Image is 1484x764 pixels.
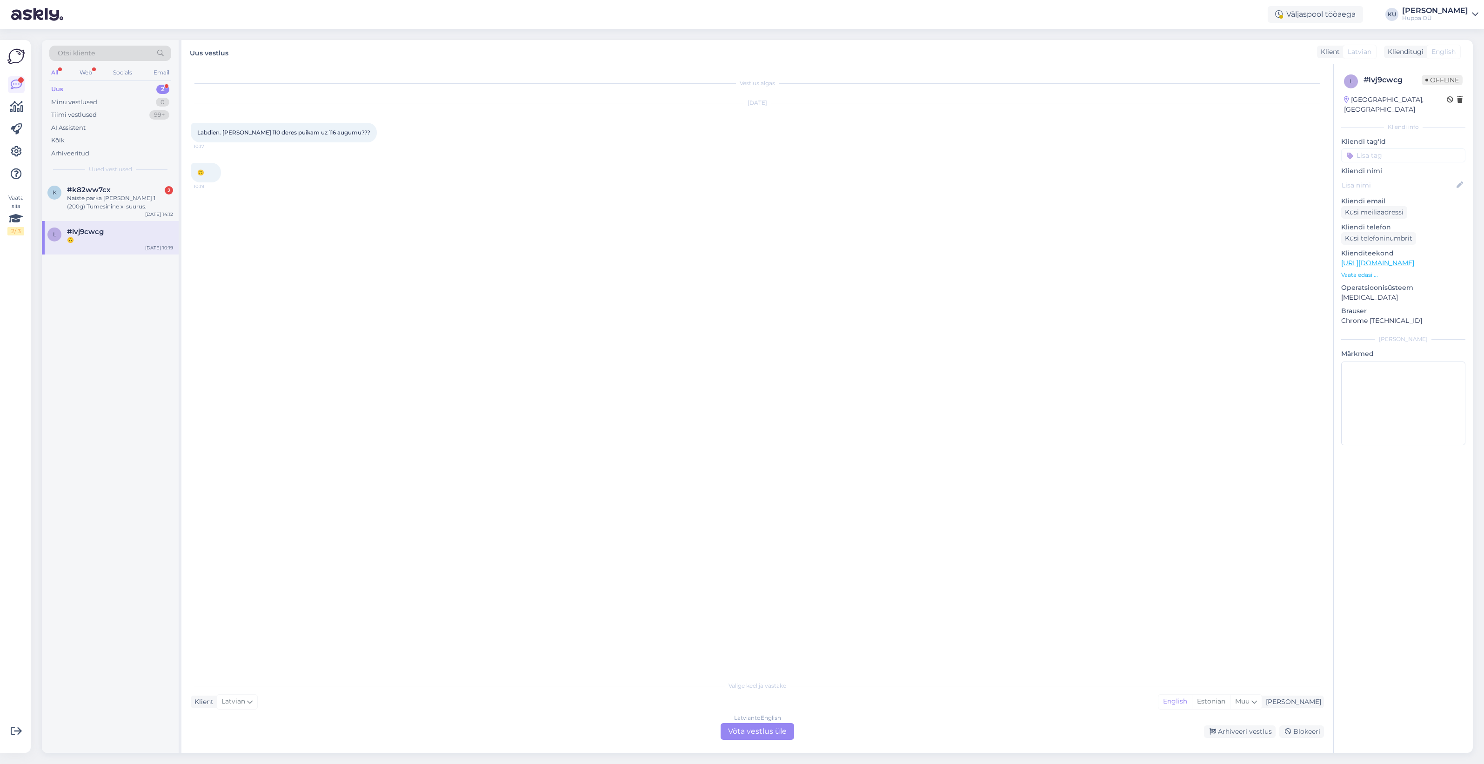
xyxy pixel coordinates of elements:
div: [PERSON_NAME] [1341,335,1465,343]
div: [DATE] 10:19 [145,244,173,251]
p: Kliendi tag'id [1341,137,1465,147]
div: 🙃 [67,236,173,244]
p: Kliendi email [1341,196,1465,206]
div: [GEOGRAPHIC_DATA], [GEOGRAPHIC_DATA] [1344,95,1447,114]
input: Lisa nimi [1342,180,1455,190]
div: 0 [156,98,169,107]
div: Latvian to English [734,714,781,722]
div: [DATE] [191,99,1324,107]
div: Klient [1317,47,1340,57]
span: Muu [1235,697,1250,705]
div: Minu vestlused [51,98,97,107]
p: Märkmed [1341,349,1465,359]
div: [DATE] 14:12 [145,211,173,218]
div: Küsi telefoninumbrit [1341,232,1416,245]
p: [MEDICAL_DATA] [1341,293,1465,302]
div: [PERSON_NAME] [1402,7,1468,14]
div: Estonian [1192,695,1230,709]
div: [PERSON_NAME] [1262,697,1321,707]
div: 2 [156,85,169,94]
input: Lisa tag [1341,148,1465,162]
div: # lvj9cwcg [1364,74,1422,86]
p: Vaata edasi ... [1341,271,1465,279]
a: [URL][DOMAIN_NAME] [1341,259,1414,267]
span: Latvian [221,697,245,707]
div: Arhiveeritud [51,149,89,158]
div: Vestlus algas [191,79,1324,87]
div: Arhiveeri vestlus [1204,725,1276,738]
div: Naiste parka [PERSON_NAME] 1 (200g) Tumesinine xl suurus. [67,194,173,211]
div: Valige keel ja vastake [191,682,1324,690]
span: 10:19 [194,183,228,190]
div: Blokeeri [1279,725,1324,738]
p: Chrome [TECHNICAL_ID] [1341,316,1465,326]
div: 2 [165,186,173,194]
p: Brauser [1341,306,1465,316]
div: Tiimi vestlused [51,110,97,120]
div: AI Assistent [51,123,86,133]
label: Uus vestlus [190,46,228,58]
a: [PERSON_NAME]Huppa OÜ [1402,7,1478,22]
span: English [1431,47,1456,57]
span: 10:17 [194,143,228,150]
p: Kliendi nimi [1341,166,1465,176]
div: Uus [51,85,63,94]
div: Kliendi info [1341,123,1465,131]
span: #k82ww7cx [67,186,111,194]
span: l [53,231,56,238]
span: Otsi kliente [58,48,95,58]
div: Huppa OÜ [1402,14,1468,22]
div: Küsi meiliaadressi [1341,206,1407,219]
span: Labdien. [PERSON_NAME] 110 deres puikam uz 116 augumu??? [197,129,370,136]
span: Offline [1422,75,1463,85]
span: Latvian [1348,47,1371,57]
div: Web [78,67,94,79]
div: All [49,67,60,79]
div: Klient [191,697,214,707]
span: 🙃 [197,169,204,176]
div: KU [1385,8,1398,21]
span: l [1350,78,1353,85]
p: Operatsioonisüsteem [1341,283,1465,293]
div: Väljaspool tööaega [1268,6,1363,23]
div: Klienditugi [1384,47,1424,57]
div: Kõik [51,136,65,145]
p: Kliendi telefon [1341,222,1465,232]
span: k [53,189,57,196]
div: Võta vestlus üle [721,723,794,740]
div: Email [152,67,171,79]
p: Klienditeekond [1341,248,1465,258]
span: #lvj9cwcg [67,228,104,236]
div: 99+ [149,110,169,120]
img: Askly Logo [7,47,25,65]
div: Socials [111,67,134,79]
div: English [1158,695,1192,709]
span: Uued vestlused [89,165,132,174]
div: 2 / 3 [7,227,24,235]
div: Vaata siia [7,194,24,235]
